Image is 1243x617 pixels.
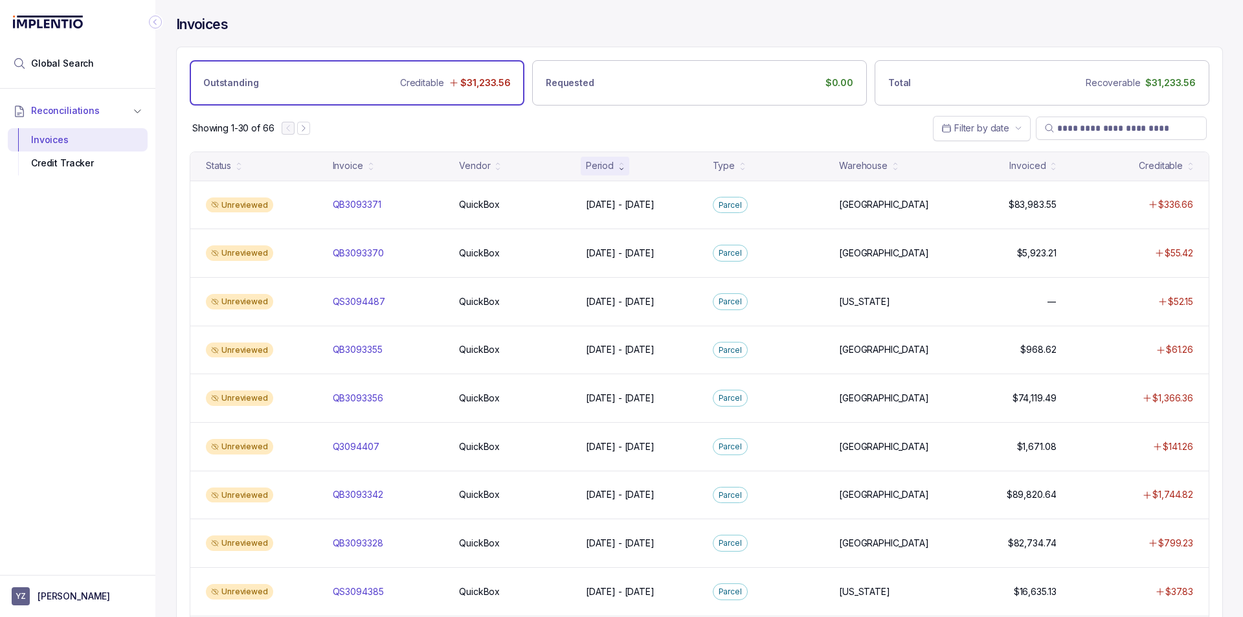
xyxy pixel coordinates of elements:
[1047,295,1057,308] p: —
[719,537,742,550] p: Parcel
[206,584,273,600] div: Unreviewed
[1013,392,1057,405] p: $74,119.49
[1152,392,1193,405] p: $1,366.36
[719,295,742,308] p: Parcel
[586,295,655,308] p: [DATE] - [DATE]
[713,159,735,172] div: Type
[1009,159,1046,172] div: Invoiced
[888,76,911,89] p: Total
[206,488,273,503] div: Unreviewed
[586,247,655,260] p: [DATE] - [DATE]
[719,440,742,453] p: Parcel
[192,122,274,135] div: Remaining page entries
[586,585,655,598] p: [DATE] - [DATE]
[333,537,383,550] p: QB3093328
[459,585,500,598] p: QuickBox
[206,159,231,172] div: Status
[333,392,383,405] p: QB3093356
[206,245,273,261] div: Unreviewed
[1086,76,1140,89] p: Recoverable
[400,76,444,89] p: Creditable
[459,440,500,453] p: QuickBox
[839,440,929,453] p: [GEOGRAPHIC_DATA]
[586,343,655,356] p: [DATE] - [DATE]
[586,159,614,172] div: Period
[1020,343,1056,356] p: $968.62
[206,294,273,309] div: Unreviewed
[1017,440,1057,453] p: $1,671.08
[333,488,383,501] p: QB3093342
[954,122,1009,133] span: Filter by date
[839,392,929,405] p: [GEOGRAPHIC_DATA]
[31,104,100,117] span: Reconciliations
[333,585,384,598] p: QS3094385
[586,198,655,211] p: [DATE] - [DATE]
[459,537,500,550] p: QuickBox
[839,585,890,598] p: [US_STATE]
[18,128,137,151] div: Invoices
[206,197,273,213] div: Unreviewed
[333,247,384,260] p: QB3093370
[333,295,385,308] p: QS3094487
[333,159,363,172] div: Invoice
[1007,488,1057,501] p: $89,820.64
[333,198,381,211] p: QB3093371
[839,159,888,172] div: Warehouse
[839,488,929,501] p: [GEOGRAPHIC_DATA]
[546,76,594,89] p: Requested
[8,96,148,125] button: Reconciliations
[1163,440,1193,453] p: $141.26
[460,76,511,89] p: $31,233.56
[459,343,500,356] p: QuickBox
[333,343,383,356] p: QB3093355
[839,343,929,356] p: [GEOGRAPHIC_DATA]
[839,537,929,550] p: [GEOGRAPHIC_DATA]
[1014,585,1057,598] p: $16,635.13
[333,440,379,453] p: Q3094407
[1145,76,1196,89] p: $31,233.56
[459,392,500,405] p: QuickBox
[941,122,1009,135] search: Date Range Picker
[1008,537,1057,550] p: $82,734.74
[839,295,890,308] p: [US_STATE]
[18,151,137,175] div: Credit Tracker
[719,247,742,260] p: Parcel
[148,14,163,30] div: Collapse Icon
[1158,537,1193,550] p: $799.23
[825,76,853,89] p: $0.00
[8,126,148,178] div: Reconciliations
[933,116,1031,140] button: Date Range Picker
[1152,488,1193,501] p: $1,744.82
[192,122,274,135] p: Showing 1-30 of 66
[206,342,273,358] div: Unreviewed
[586,440,655,453] p: [DATE] - [DATE]
[459,247,500,260] p: QuickBox
[203,76,258,89] p: Outstanding
[297,122,310,135] button: Next Page
[38,590,110,603] p: [PERSON_NAME]
[719,344,742,357] p: Parcel
[1158,198,1193,211] p: $336.66
[586,392,655,405] p: [DATE] - [DATE]
[586,488,655,501] p: [DATE] - [DATE]
[719,199,742,212] p: Parcel
[31,57,94,70] span: Global Search
[1168,295,1193,308] p: $52.15
[1017,247,1057,260] p: $5,923.21
[12,587,144,605] button: User initials[PERSON_NAME]
[1139,159,1183,172] div: Creditable
[459,488,500,501] p: QuickBox
[459,198,500,211] p: QuickBox
[719,392,742,405] p: Parcel
[839,198,929,211] p: [GEOGRAPHIC_DATA]
[586,537,655,550] p: [DATE] - [DATE]
[206,439,273,454] div: Unreviewed
[1166,343,1193,356] p: $61.26
[176,16,228,34] h4: Invoices
[719,489,742,502] p: Parcel
[206,390,273,406] div: Unreviewed
[459,159,490,172] div: Vendor
[1009,198,1057,211] p: $83,983.55
[839,247,929,260] p: [GEOGRAPHIC_DATA]
[1165,585,1193,598] p: $37.83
